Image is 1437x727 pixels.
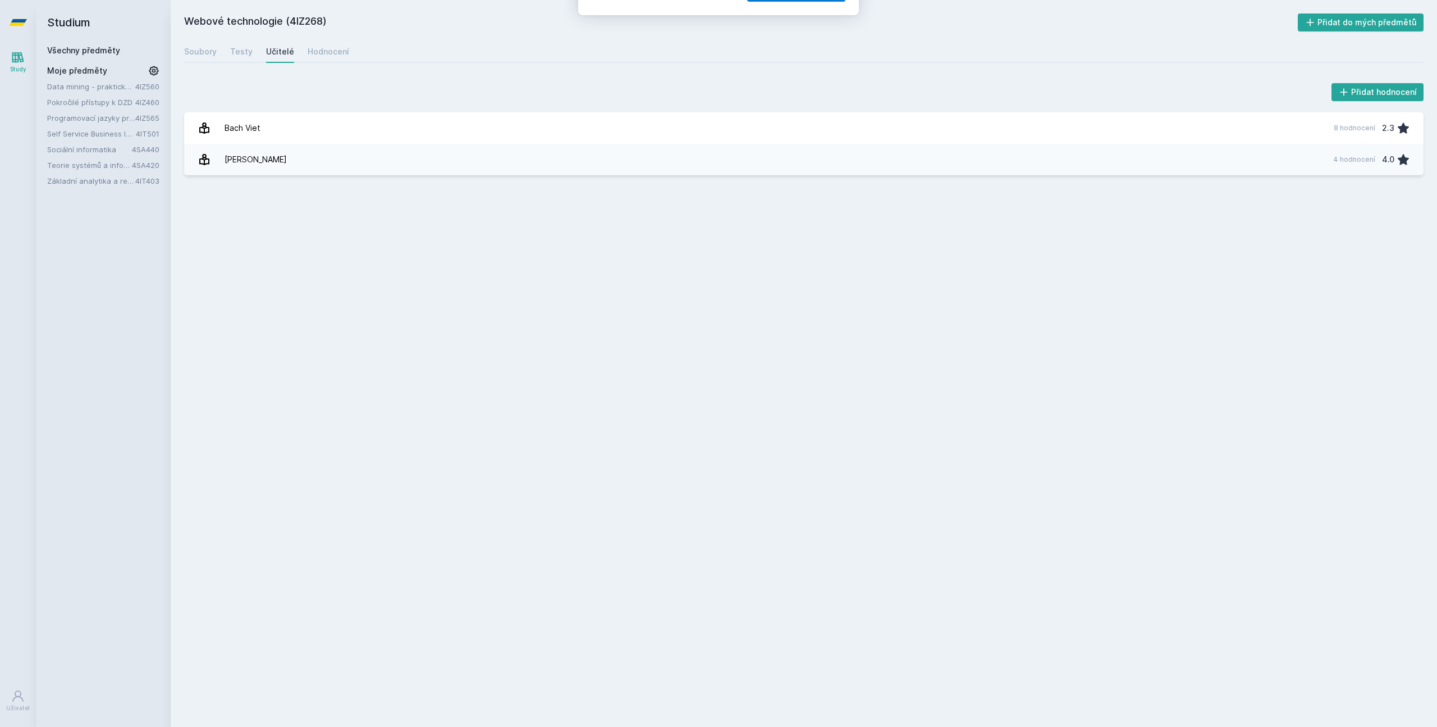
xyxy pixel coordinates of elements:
a: Uživatel [2,684,34,718]
div: Bach Viet [225,117,260,139]
button: Ne [701,58,741,87]
a: 4IZ565 [135,113,159,122]
div: [PERSON_NAME] dostávat tipy ohledně studia, nových testů, hodnocení učitelů a předmětů? [637,13,845,39]
button: Jasně, jsem pro [747,58,845,87]
a: Základní analytika a reporting [47,175,135,187]
a: [PERSON_NAME] 4 hodnocení 4.0 [184,144,1424,175]
a: Programovací jazyky pro data science - Python a R (v angličtině) [47,112,135,124]
a: Bach Viet 8 hodnocení 2.3 [184,112,1424,144]
div: 4 hodnocení [1333,155,1375,164]
div: Uživatel [6,704,30,712]
a: 4IT501 [136,129,159,138]
a: 4IZ460 [135,98,159,107]
a: 4SA420 [132,161,159,170]
div: 8 hodnocení [1334,124,1375,133]
a: 4IT403 [135,176,159,185]
a: Pokročilé přístupy k DZD [47,97,135,108]
div: 2.3 [1382,117,1394,139]
a: Self Service Business Intelligence [47,128,136,139]
div: [PERSON_NAME] [225,148,287,171]
a: Sociální informatika [47,144,132,155]
div: 4.0 [1382,148,1394,171]
a: 4SA440 [132,145,159,154]
a: Teorie systémů a informační etika [47,160,132,171]
img: notification icon [592,13,637,58]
